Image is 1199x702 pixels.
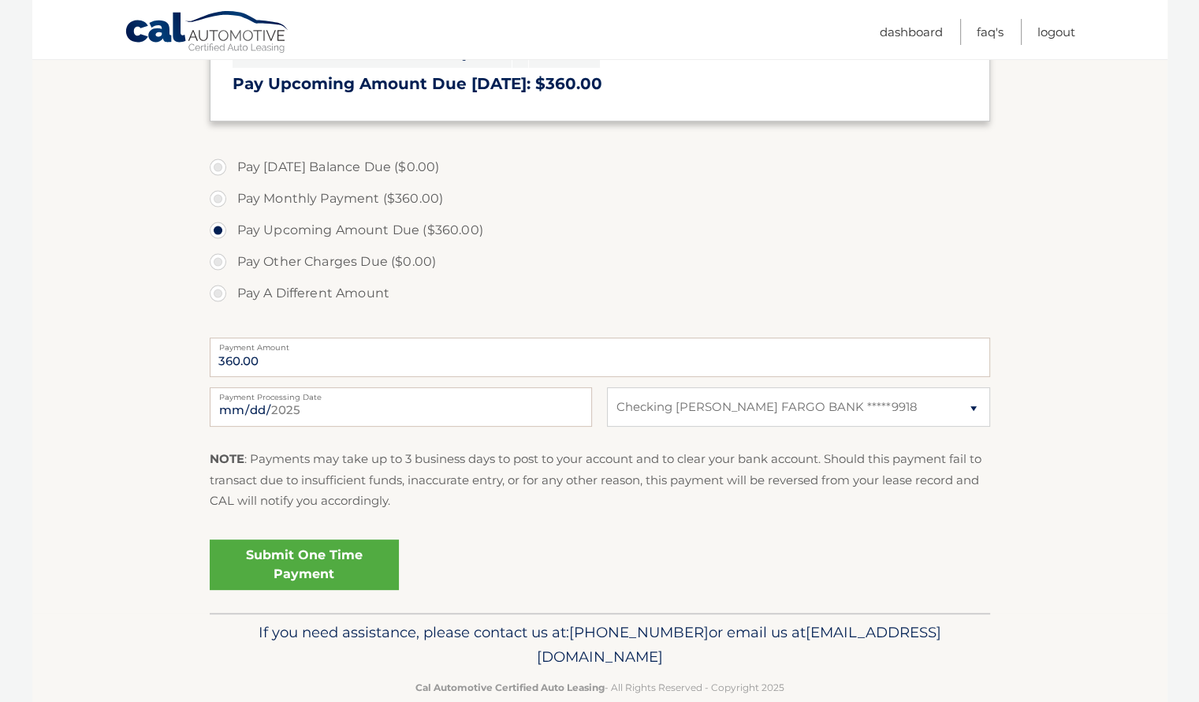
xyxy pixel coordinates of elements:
span: [PHONE_NUMBER] [569,623,709,641]
input: Payment Amount [210,338,990,377]
input: Payment Date [210,387,592,427]
label: Pay Other Charges Due ($0.00) [210,246,990,278]
a: Dashboard [880,19,943,45]
label: Pay Monthly Payment ($360.00) [210,183,990,215]
label: Payment Amount [210,338,990,350]
strong: Cal Automotive Certified Auto Leasing [415,681,605,693]
a: Logout [1037,19,1075,45]
a: Cal Automotive [125,10,290,56]
p: : Payments may take up to 3 business days to post to your account and to clear your bank account.... [210,449,990,511]
label: Pay A Different Amount [210,278,990,309]
p: - All Rights Reserved - Copyright 2025 [220,679,980,696]
a: Submit One Time Payment [210,540,399,590]
h3: Pay Upcoming Amount Due [DATE]: $360.00 [233,74,967,94]
a: FAQ's [977,19,1004,45]
label: Pay [DATE] Balance Due ($0.00) [210,151,990,183]
label: Pay Upcoming Amount Due ($360.00) [210,215,990,246]
p: If you need assistance, please contact us at: or email us at [220,620,980,670]
strong: NOTE [210,451,244,466]
label: Payment Processing Date [210,387,592,400]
